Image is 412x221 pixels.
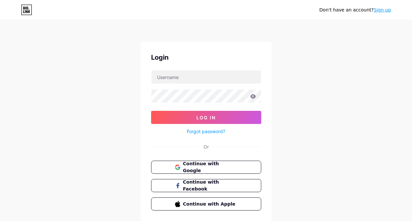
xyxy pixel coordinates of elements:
[151,197,261,211] button: Continue with Apple
[374,7,391,12] a: Sign up
[151,52,261,62] div: Login
[151,111,261,124] button: Log In
[187,128,225,135] a: Forgot password?
[196,115,216,120] span: Log In
[151,179,261,192] button: Continue with Facebook
[183,179,237,192] span: Continue with Facebook
[151,161,261,174] button: Continue with Google
[183,201,237,208] span: Continue with Apple
[204,143,209,150] div: Or
[151,70,261,84] input: Username
[319,7,391,13] div: Don't have an account?
[183,160,237,174] span: Continue with Google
